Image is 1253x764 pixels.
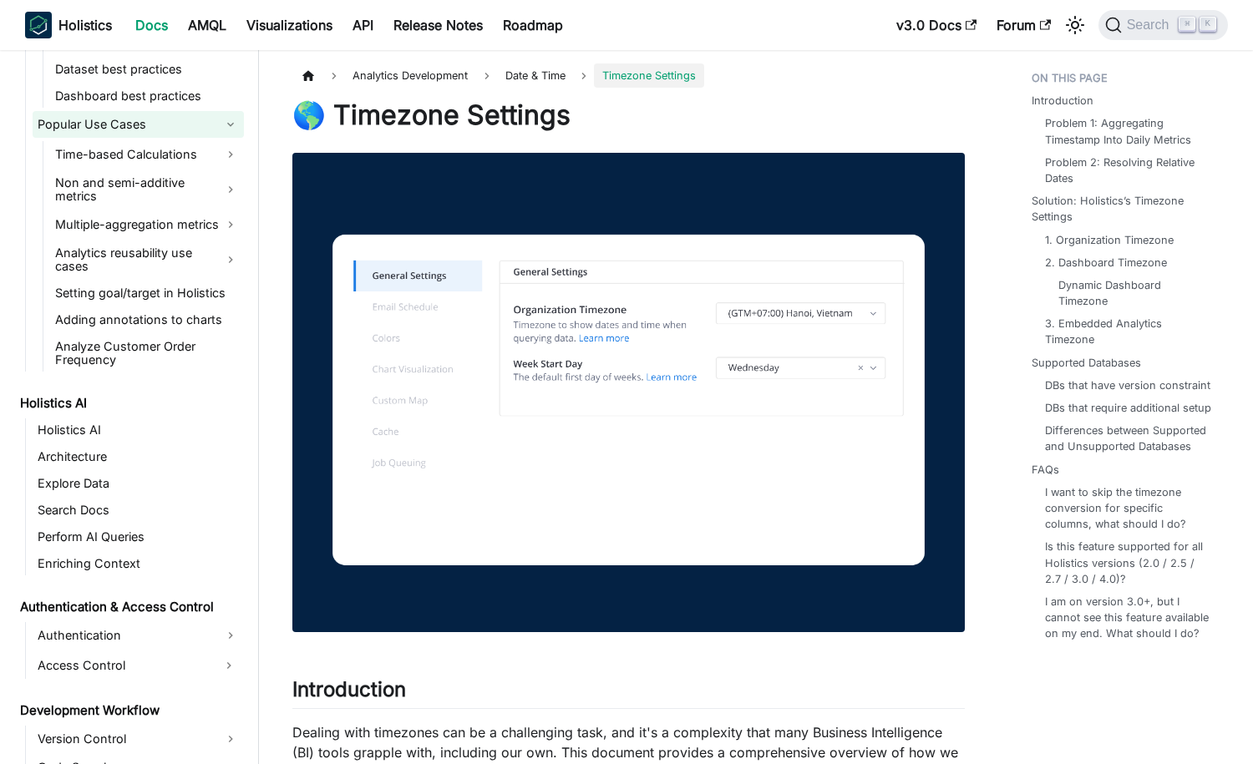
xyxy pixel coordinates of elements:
[344,63,476,88] span: Analytics Development
[292,99,965,132] h1: 🌎 Timezone Settings
[33,622,244,649] a: Authentication
[1032,193,1218,225] a: Solution: Holistics’s Timezone Settings
[15,699,244,722] a: Development Workflow
[1058,277,1205,309] a: Dynamic Dashboard Timezone
[33,525,244,549] a: Perform AI Queries
[178,12,236,38] a: AMQL
[383,12,493,38] a: Release Notes
[1179,17,1195,32] kbd: ⌘
[1062,12,1088,38] button: Switch between dark and light mode (currently light mode)
[33,445,244,468] a: Architecture
[1122,18,1179,33] span: Search
[292,677,965,709] h2: Introduction
[292,63,324,88] a: Home page
[1045,115,1211,147] a: Problem 1: Aggregating Timestamp Into Daily Metrics
[1045,400,1211,416] a: DBs that require additional setup
[1098,10,1228,40] button: Search (Command+K)
[1045,154,1211,186] a: Problem 2: Resolving Relative Dates
[33,472,244,495] a: Explore Data
[15,392,244,415] a: Holistics AI
[594,63,704,88] span: Timezone Settings
[50,141,244,168] a: Time-based Calculations
[50,281,244,305] a: Setting goal/target in Holistics
[1045,255,1167,271] a: 2. Dashboard Timezone
[125,12,178,38] a: Docs
[1032,462,1059,478] a: FAQs
[25,12,52,38] img: Holistics
[1045,422,1211,454] a: Differences between Supported and Unsupported Databases
[497,63,574,88] span: Date & Time
[1045,539,1211,587] a: Is this feature supported for all Holistics versions (2.0 / 2.5 / 2.7 / 3.0 / 4.0)?
[50,211,244,238] a: Multiple-aggregation metrics
[214,652,244,679] button: Expand sidebar category 'Access Control'
[493,12,573,38] a: Roadmap
[50,171,244,208] a: Non and semi-additive metrics
[236,12,342,38] a: Visualizations
[1045,594,1211,642] a: I am on version 3.0+, but I cannot see this feature available on my end. What should I do?
[50,84,244,108] a: Dashboard best practices
[1045,316,1211,347] a: 3. Embedded Analytics Timezone
[33,498,244,522] a: Search Docs
[8,50,259,764] nav: Docs sidebar
[50,58,244,81] a: Dataset best practices
[50,241,244,278] a: Analytics reusability use cases
[15,595,244,619] a: Authentication & Access Control
[342,12,383,38] a: API
[1045,484,1211,533] a: I want to skip the timezone conversion for specific columns, what should I do?
[33,418,244,442] a: Holistics AI
[886,12,987,38] a: v3.0 Docs
[33,726,244,752] a: Version Control
[33,652,214,679] a: Access Control
[50,308,244,331] a: Adding annotations to charts
[25,12,112,38] a: HolisticsHolistics
[1045,232,1174,248] a: 1. Organization Timezone
[292,63,965,88] nav: Breadcrumbs
[58,15,112,35] b: Holistics
[1200,17,1216,32] kbd: K
[1032,355,1141,371] a: Supported Databases
[33,552,244,575] a: Enriching Context
[50,335,244,372] a: Analyze Customer Order Frequency
[1045,377,1210,393] a: DBs that have version constraint
[1032,93,1093,109] a: Introduction
[987,12,1061,38] a: Forum
[33,111,244,138] a: Popular Use Cases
